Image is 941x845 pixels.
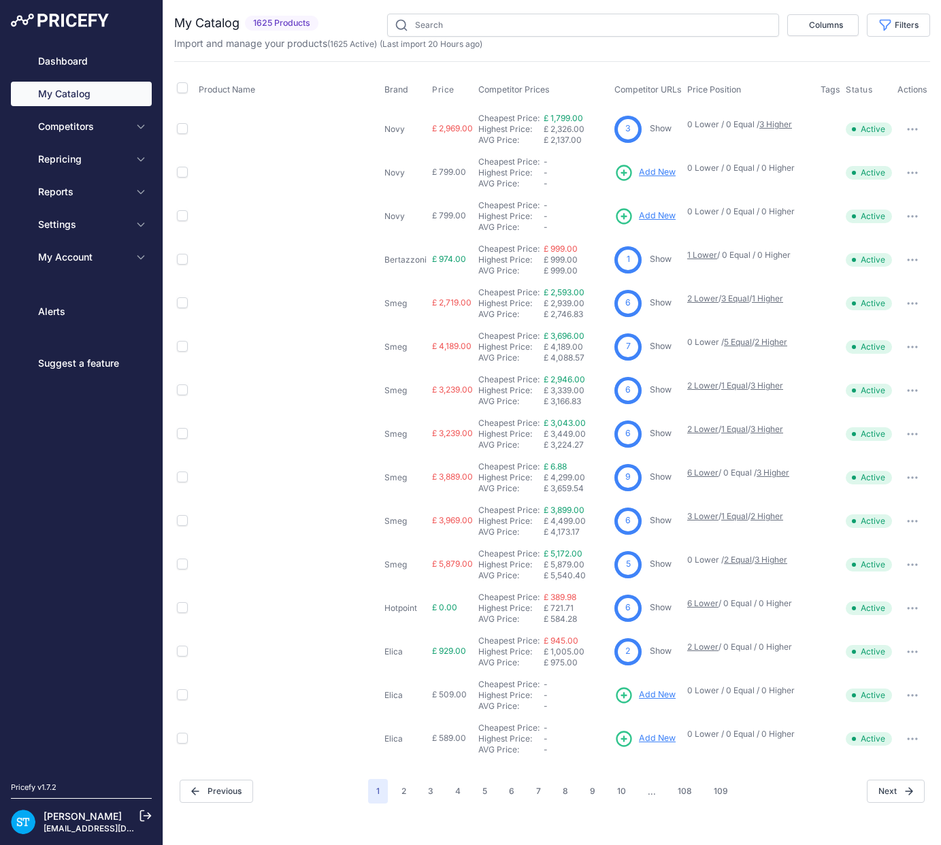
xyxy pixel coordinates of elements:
[11,49,152,73] a: Dashboard
[478,385,544,396] div: Highest Price:
[432,471,473,482] span: £ 3,889.00
[420,779,442,803] button: Go to page 3
[614,163,676,182] a: Add New
[478,690,544,701] div: Highest Price:
[544,516,586,526] span: £ 4,499.00
[478,429,544,440] div: Highest Price:
[384,342,427,352] p: Smeg
[867,780,925,803] button: Next
[544,690,548,700] span: -
[544,657,609,668] div: £ 975.00
[544,135,609,146] div: £ 2,137.00
[478,254,544,265] div: Highest Price:
[384,516,427,527] p: Smeg
[478,244,540,254] a: Cheapest Price:
[670,779,700,803] button: Go to page 108
[384,298,427,309] p: Smeg
[478,657,544,668] div: AVG Price:
[478,265,544,276] div: AVG Price:
[174,37,482,50] p: Import and manage your products
[11,782,56,793] div: Pricefy v1.7.2
[432,84,457,95] button: Price
[609,779,634,803] button: Go to page 10
[38,218,127,231] span: Settings
[478,744,544,755] div: AVG Price:
[478,516,544,527] div: Highest Price:
[687,84,741,95] span: Price Position
[432,210,466,220] span: £ 799.00
[687,642,719,652] a: 2 Lower
[544,298,584,308] span: £ 2,939.00
[478,298,544,309] div: Highest Price:
[614,686,676,705] a: Add New
[478,124,544,135] div: Highest Price:
[11,14,109,27] img: Pricefy Logo
[897,84,927,95] span: Actions
[687,642,807,652] p: / 0 Equal / 0 Higher
[478,592,540,602] a: Cheapest Price:
[478,472,544,483] div: Highest Price:
[724,554,752,565] a: 2 Equal
[478,483,544,494] div: AVG Price:
[721,293,749,303] a: 3 Equal
[759,119,792,129] a: 3 Higher
[478,440,544,450] div: AVG Price:
[687,250,807,261] p: / 0 Equal / 0 Higher
[544,614,609,625] div: £ 584.28
[687,424,807,435] p: / /
[432,297,472,308] span: £ 2,719.00
[846,122,892,136] span: Active
[687,337,807,348] p: 0 Lower / /
[478,570,544,581] div: AVG Price:
[544,244,578,254] a: £ 999.00
[846,253,892,267] span: Active
[650,384,672,395] a: Show
[625,514,631,527] span: 6
[544,646,584,657] span: £ 1,005.00
[384,559,427,570] p: Smeg
[544,744,548,755] span: -
[757,467,789,478] a: 3 Higher
[650,428,672,438] a: Show
[625,297,631,310] span: 6
[687,685,807,696] p: 0 Lower / 0 Equal / 0 Higher
[501,779,523,803] button: Go to page 6
[432,646,466,656] span: £ 929.00
[544,211,548,221] span: -
[625,122,631,135] span: 3
[687,729,807,740] p: 0 Lower / 0 Equal / 0 Higher
[432,559,473,569] span: £ 5,879.00
[846,427,892,441] span: Active
[11,299,152,324] a: Alerts
[687,424,719,434] a: 2 Lower
[474,779,495,803] button: Go to page 5
[384,211,427,222] p: Novy
[687,467,807,478] p: / 0 Equal /
[384,690,427,701] p: Elica
[846,689,892,702] span: Active
[38,250,127,264] span: My Account
[544,396,609,407] div: £ 3,166.83
[544,287,584,297] a: £ 2,593.00
[432,84,455,95] span: Price
[846,84,876,95] button: Status
[384,124,427,135] p: Novy
[11,212,152,237] button: Settings
[384,646,427,657] p: Elica
[432,428,473,438] span: £ 3,239.00
[687,554,807,565] p: 0 Lower / /
[174,14,240,33] h2: My Catalog
[544,483,609,494] div: £ 3,659.54
[478,84,550,95] span: Competitor Prices
[544,559,584,569] span: £ 5,879.00
[544,200,548,210] span: -
[478,461,540,471] a: Cheapest Price:
[384,385,427,396] p: Smeg
[432,602,457,612] span: £ 0.00
[614,84,682,95] span: Competitor URLs
[384,254,427,265] p: Bertazzoni
[687,598,807,609] p: / 0 Equal / 0 Higher
[755,337,787,347] a: 2 Higher
[721,380,748,391] a: 1 Equal
[687,163,807,173] p: 0 Lower / 0 Equal / 0 Higher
